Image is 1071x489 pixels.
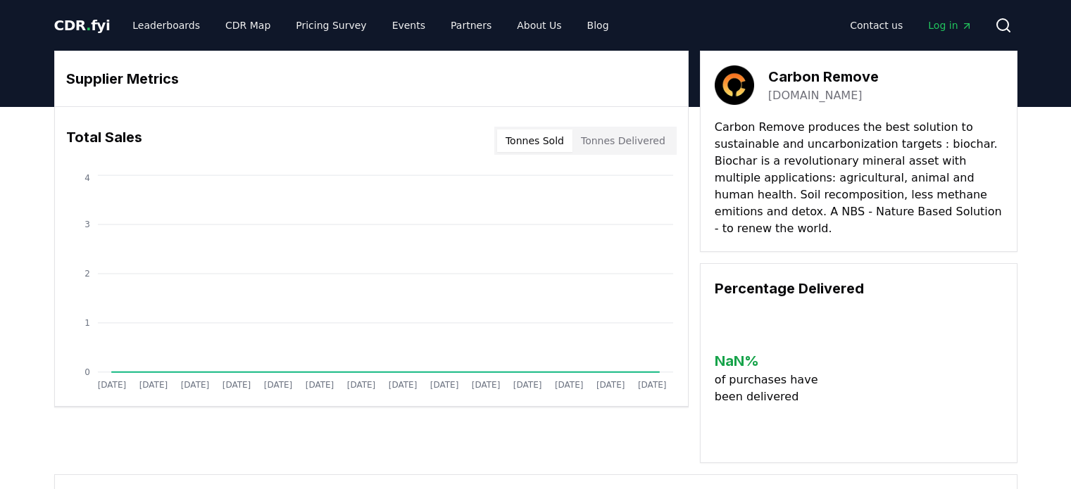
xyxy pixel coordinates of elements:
[638,380,667,390] tspan: [DATE]
[928,18,972,32] span: Log in
[139,380,168,390] tspan: [DATE]
[66,127,142,155] h3: Total Sales
[768,66,879,87] h3: Carbon Remove
[572,129,674,152] button: Tonnes Delivered
[214,13,282,38] a: CDR Map
[715,350,829,371] h3: NaN %
[381,13,437,38] a: Events
[263,380,292,390] tspan: [DATE]
[121,13,620,38] nav: Main
[54,15,111,35] a: CDR.fyi
[388,380,417,390] tspan: [DATE]
[715,65,754,105] img: Carbon Remove-logo
[917,13,983,38] a: Log in
[497,129,572,152] button: Tonnes Sold
[346,380,375,390] tspan: [DATE]
[180,380,209,390] tspan: [DATE]
[84,367,90,377] tspan: 0
[84,220,90,229] tspan: 3
[222,380,251,390] tspan: [DATE]
[121,13,211,38] a: Leaderboards
[768,87,863,104] a: [DOMAIN_NAME]
[576,13,620,38] a: Blog
[84,173,90,183] tspan: 4
[506,13,572,38] a: About Us
[472,380,501,390] tspan: [DATE]
[284,13,377,38] a: Pricing Survey
[513,380,542,390] tspan: [DATE]
[839,13,983,38] nav: Main
[54,17,111,34] span: CDR fyi
[715,371,829,405] p: of purchases have been delivered
[715,278,1003,299] h3: Percentage Delivered
[596,380,625,390] tspan: [DATE]
[430,380,459,390] tspan: [DATE]
[84,269,90,279] tspan: 2
[97,380,126,390] tspan: [DATE]
[715,119,1003,237] p: Carbon Remove produces the best solution to sustainable and uncarbonization targets : biochar. Bi...
[839,13,914,38] a: Contact us
[66,68,677,89] h3: Supplier Metrics
[555,380,584,390] tspan: [DATE]
[84,318,90,328] tspan: 1
[86,17,91,34] span: .
[439,13,503,38] a: Partners
[305,380,334,390] tspan: [DATE]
